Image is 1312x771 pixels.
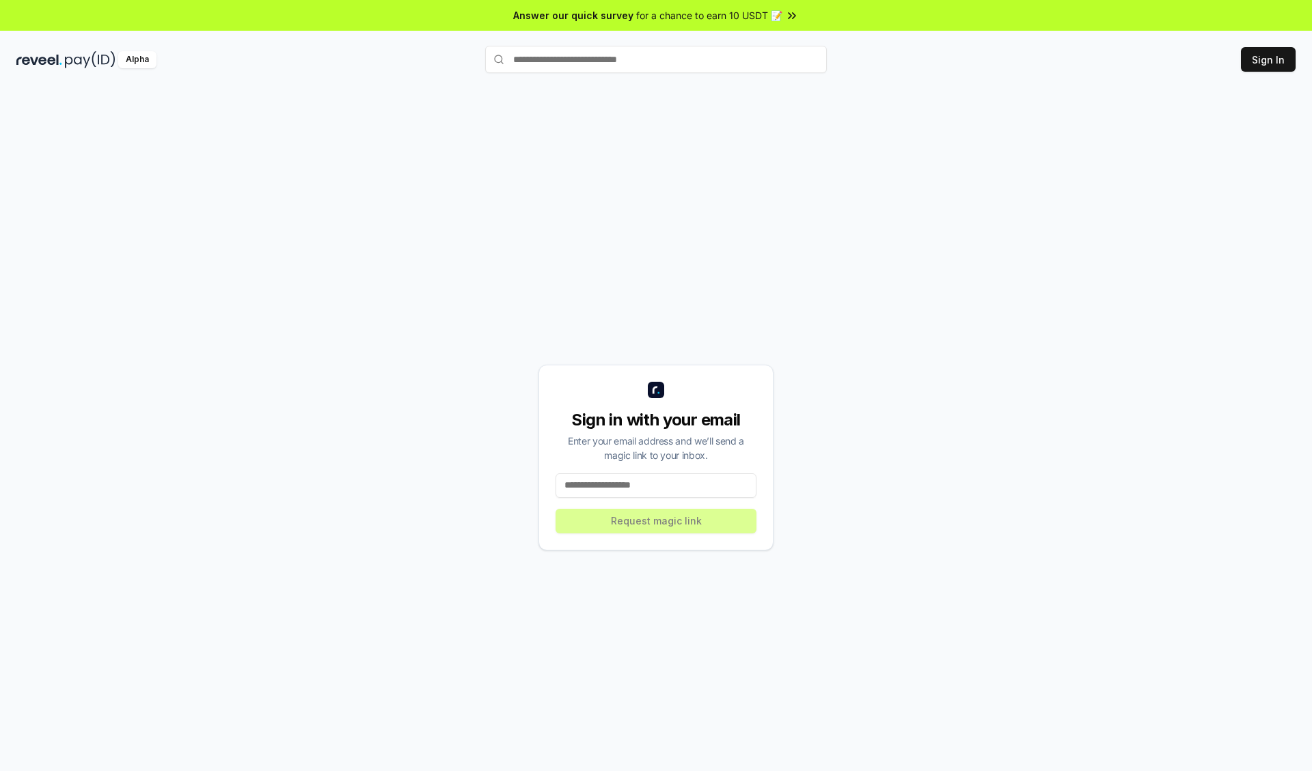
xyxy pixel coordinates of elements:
span: for a chance to earn 10 USDT 📝 [636,8,782,23]
span: Answer our quick survey [513,8,633,23]
img: pay_id [65,51,115,68]
button: Sign In [1241,47,1296,72]
div: Enter your email address and we’ll send a magic link to your inbox. [556,434,756,462]
div: Sign in with your email [556,409,756,431]
div: Alpha [118,51,156,68]
img: logo_small [648,382,664,398]
img: reveel_dark [16,51,62,68]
